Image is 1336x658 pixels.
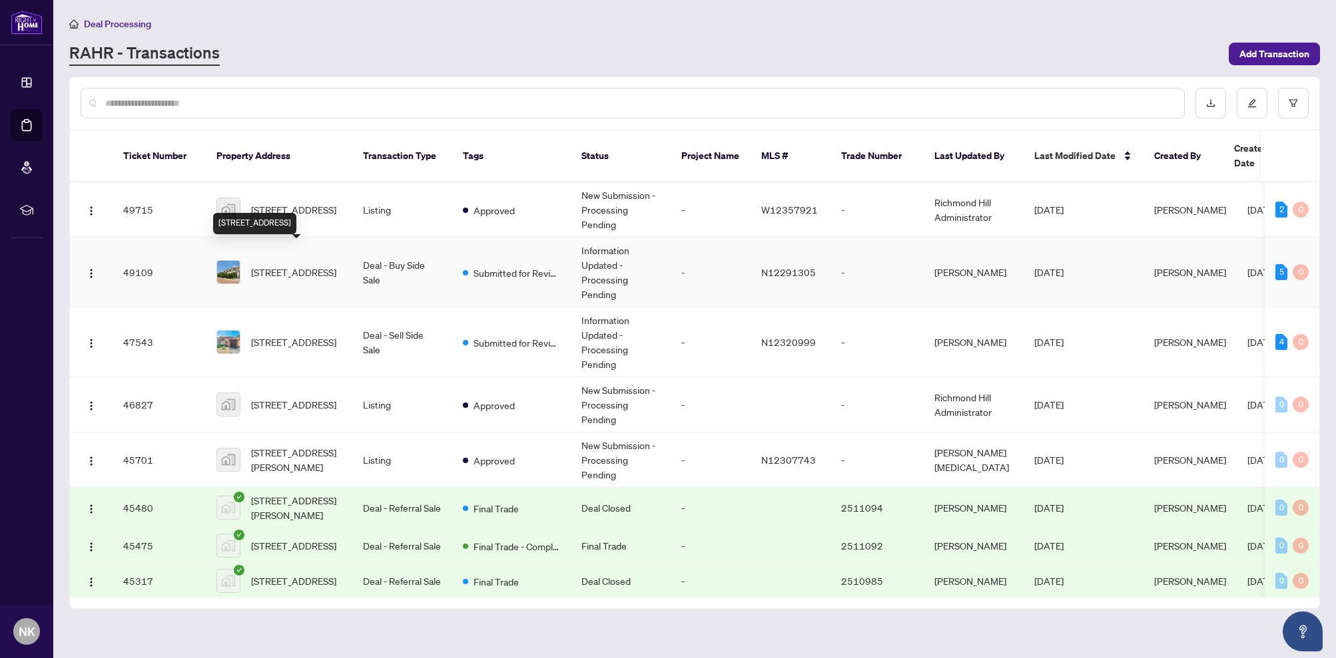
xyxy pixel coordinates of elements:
[213,213,296,234] div: [STREET_ADDRESS]
[474,203,515,218] span: Approved
[1154,399,1226,411] span: [PERSON_NAME]
[1278,88,1309,118] button: filter
[474,539,560,554] span: Final Trade - Completed
[924,564,1024,599] td: [PERSON_NAME]
[19,622,35,641] span: NK
[571,182,671,238] td: New Submission - Processing Pending
[1275,538,1287,554] div: 0
[251,202,336,217] span: [STREET_ADDRESS]
[671,488,751,528] td: -
[1034,502,1064,514] span: [DATE]
[86,504,97,514] img: Logo
[1293,264,1309,280] div: 0
[1289,98,1298,108] span: filter
[571,528,671,564] td: Final Trade
[831,182,924,238] td: -
[751,130,831,182] th: MLS #
[1247,266,1277,278] span: [DATE]
[671,377,751,432] td: -
[113,528,206,564] td: 45475
[1293,334,1309,350] div: 0
[1154,540,1226,552] span: [PERSON_NAME]
[571,238,671,307] td: Information Updated - Processing Pending
[69,19,79,29] span: home
[251,538,336,553] span: [STREET_ADDRESS]
[251,445,342,474] span: [STREET_ADDRESS][PERSON_NAME]
[1247,204,1277,216] span: [DATE]
[1293,500,1309,516] div: 0
[761,336,816,348] span: N12320999
[924,432,1024,488] td: [PERSON_NAME][MEDICAL_DATA]
[352,488,452,528] td: Deal - Referral Sale
[69,42,220,66] a: RAHR - Transactions
[81,199,102,220] button: Logo
[671,432,751,488] td: -
[924,182,1024,238] td: Richmond Hill Administrator
[113,432,206,488] td: 45701
[1229,43,1320,65] button: Add Transaction
[1154,266,1226,278] span: [PERSON_NAME]
[1247,540,1277,552] span: [DATE]
[86,268,97,279] img: Logo
[234,530,244,540] span: check-circle
[761,204,818,216] span: W12357921
[217,534,240,557] img: thumbnail-img
[924,377,1024,432] td: Richmond Hill Administrator
[831,307,924,377] td: -
[831,377,924,432] td: -
[251,397,336,412] span: [STREET_ADDRESS]
[924,238,1024,307] td: [PERSON_NAME]
[1206,98,1215,108] span: download
[352,528,452,564] td: Deal - Referral Sale
[113,564,206,599] td: 45317
[1293,538,1309,554] div: 0
[1237,88,1267,118] button: edit
[1024,130,1144,182] th: Last Modified Date
[571,130,671,182] th: Status
[113,182,206,238] td: 49715
[831,130,924,182] th: Trade Number
[86,401,97,411] img: Logo
[81,535,102,556] button: Logo
[1275,452,1287,468] div: 0
[761,454,816,466] span: N12307743
[217,448,240,471] img: thumbnail-img
[1275,500,1287,516] div: 0
[1034,336,1064,348] span: [DATE]
[81,331,102,353] button: Logo
[1283,611,1323,651] button: Open asap
[831,564,924,599] td: 2510985
[1293,202,1309,218] div: 0
[924,130,1024,182] th: Last Updated By
[831,488,924,528] td: 2511094
[571,564,671,599] td: Deal Closed
[1247,98,1257,108] span: edit
[1034,266,1064,278] span: [DATE]
[217,331,240,353] img: thumbnail-img
[352,377,452,432] td: Listing
[217,496,240,519] img: thumbnail-img
[352,307,452,377] td: Deal - Sell Side Sale
[474,574,519,589] span: Final Trade
[1034,399,1064,411] span: [DATE]
[1154,336,1226,348] span: [PERSON_NAME]
[571,432,671,488] td: New Submission - Processing Pending
[1034,575,1064,587] span: [DATE]
[86,456,97,466] img: Logo
[352,564,452,599] td: Deal - Referral Sale
[1293,452,1309,468] div: 0
[761,266,816,278] span: N12291305
[1275,573,1287,589] div: 0
[671,528,751,564] td: -
[474,453,515,468] span: Approved
[206,130,352,182] th: Property Address
[924,488,1024,528] td: [PERSON_NAME]
[1275,334,1287,350] div: 4
[217,570,240,592] img: thumbnail-img
[1223,130,1317,182] th: Created Date
[831,238,924,307] td: -
[1154,204,1226,216] span: [PERSON_NAME]
[251,493,342,522] span: [STREET_ADDRESS][PERSON_NAME]
[113,377,206,432] td: 46827
[474,335,560,350] span: Submitted for Review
